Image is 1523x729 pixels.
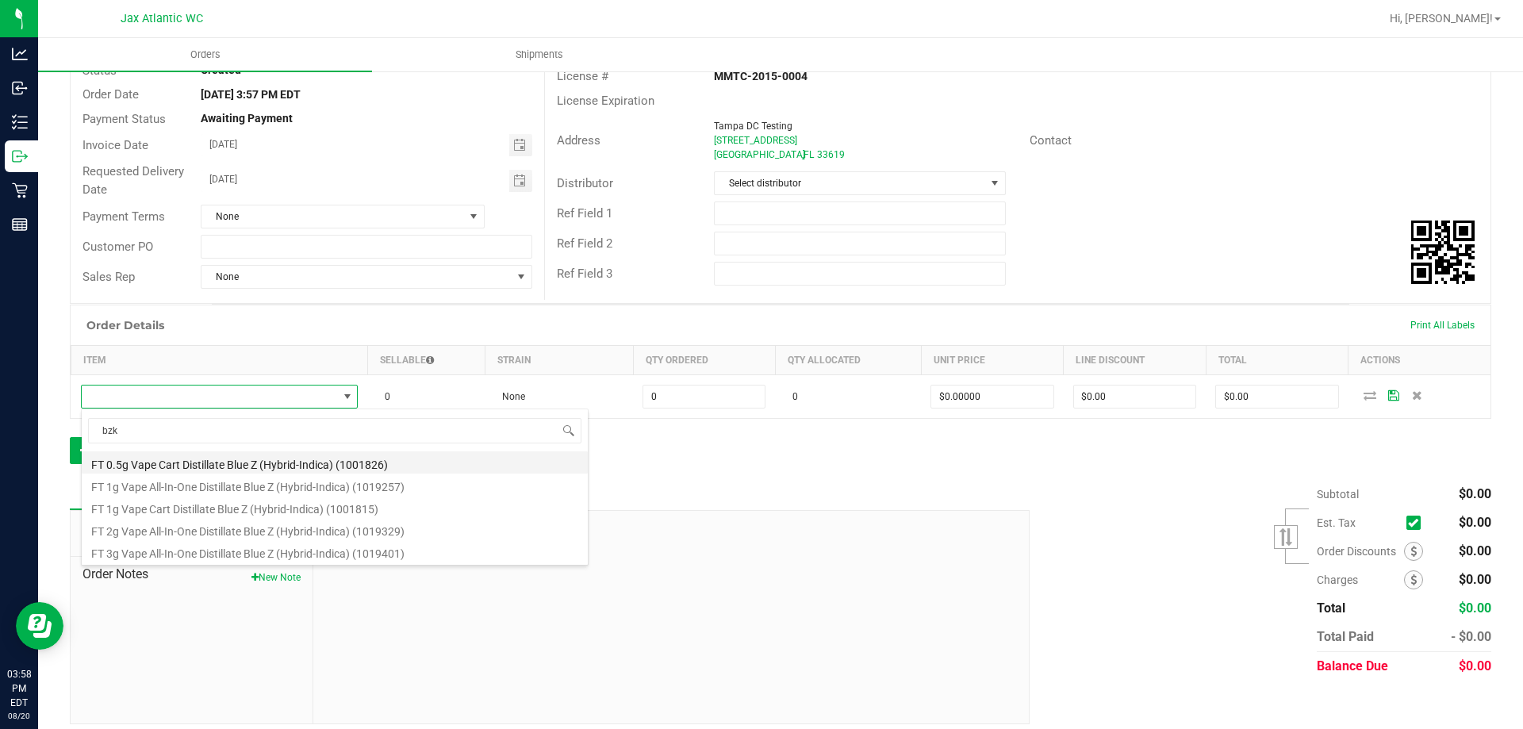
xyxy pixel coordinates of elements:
[494,391,525,402] span: None
[494,48,585,62] span: Shipments
[557,236,612,251] span: Ref Field 2
[557,69,608,83] span: License #
[1206,346,1348,375] th: Total
[38,38,372,71] a: Orders
[1317,545,1404,558] span: Order Discounts
[70,480,165,510] div: Notes
[12,148,28,164] inline-svg: Outbound
[82,63,117,78] span: Status
[201,266,511,288] span: None
[1459,658,1491,673] span: $0.00
[1459,515,1491,530] span: $0.00
[1317,600,1345,616] span: Total
[1406,390,1429,400] span: Delete Order Detail
[82,138,148,152] span: Invoice Date
[377,391,390,402] span: 0
[201,205,464,228] span: None
[1410,320,1475,331] span: Print All Labels
[201,88,301,101] strong: [DATE] 3:57 PM EDT
[372,38,706,71] a: Shipments
[1411,221,1475,284] img: Scan me!
[931,386,1053,408] input: 0
[557,206,612,221] span: Ref Field 1
[12,46,28,62] inline-svg: Analytics
[1317,629,1374,644] span: Total Paid
[12,80,28,96] inline-svg: Inbound
[1411,221,1475,284] qrcode: 11819296
[16,602,63,650] iframe: Resource center
[1459,543,1491,558] span: $0.00
[82,565,301,584] span: Order Notes
[804,149,814,160] span: FL
[557,94,654,108] span: License Expiration
[12,114,28,130] inline-svg: Inventory
[1459,600,1491,616] span: $0.00
[1317,574,1404,586] span: Charges
[12,182,28,198] inline-svg: Retail
[70,437,176,464] button: Add New Detail
[71,346,368,375] th: Item
[1390,12,1493,25] span: Hi, [PERSON_NAME]!
[509,134,532,156] span: Toggle calendar
[817,149,845,160] span: 33619
[82,270,135,284] span: Sales Rep
[714,149,805,160] span: [GEOGRAPHIC_DATA]
[7,667,31,710] p: 03:58 PM EDT
[775,346,921,375] th: Qty Allocated
[785,391,798,402] span: 0
[1317,516,1400,529] span: Est. Tax
[169,48,242,62] span: Orders
[714,70,808,82] strong: MMTC-2015-0004
[1382,390,1406,400] span: Save Order Detail
[1317,658,1388,673] span: Balance Due
[1216,386,1337,408] input: 0
[82,87,139,102] span: Order Date
[485,346,633,375] th: Strain
[714,121,792,132] span: Tampa DC Testing
[1459,486,1491,501] span: $0.00
[557,176,613,190] span: Distributor
[367,346,485,375] th: Sellable
[1030,133,1072,148] span: Contact
[1451,629,1491,644] span: - $0.00
[921,346,1063,375] th: Unit Price
[1074,386,1195,408] input: 0
[86,319,164,332] h1: Order Details
[1459,572,1491,587] span: $0.00
[82,240,153,254] span: Customer PO
[121,12,203,25] span: Jax Atlantic WC
[557,267,612,281] span: Ref Field 3
[201,112,293,125] strong: Awaiting Payment
[1348,346,1490,375] th: Actions
[643,386,765,408] input: 0
[633,346,775,375] th: Qty Ordered
[12,217,28,232] inline-svg: Reports
[82,112,166,126] span: Payment Status
[557,133,600,148] span: Address
[509,170,532,192] span: Toggle calendar
[1317,488,1359,501] span: Subtotal
[82,164,184,197] span: Requested Delivery Date
[802,149,804,160] span: ,
[251,570,301,585] button: New Note
[82,209,165,224] span: Payment Terms
[1406,512,1428,534] span: Calculate excise tax
[1064,346,1206,375] th: Line Discount
[714,135,797,146] span: [STREET_ADDRESS]
[7,710,31,722] p: 08/20
[715,172,984,194] span: Select distributor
